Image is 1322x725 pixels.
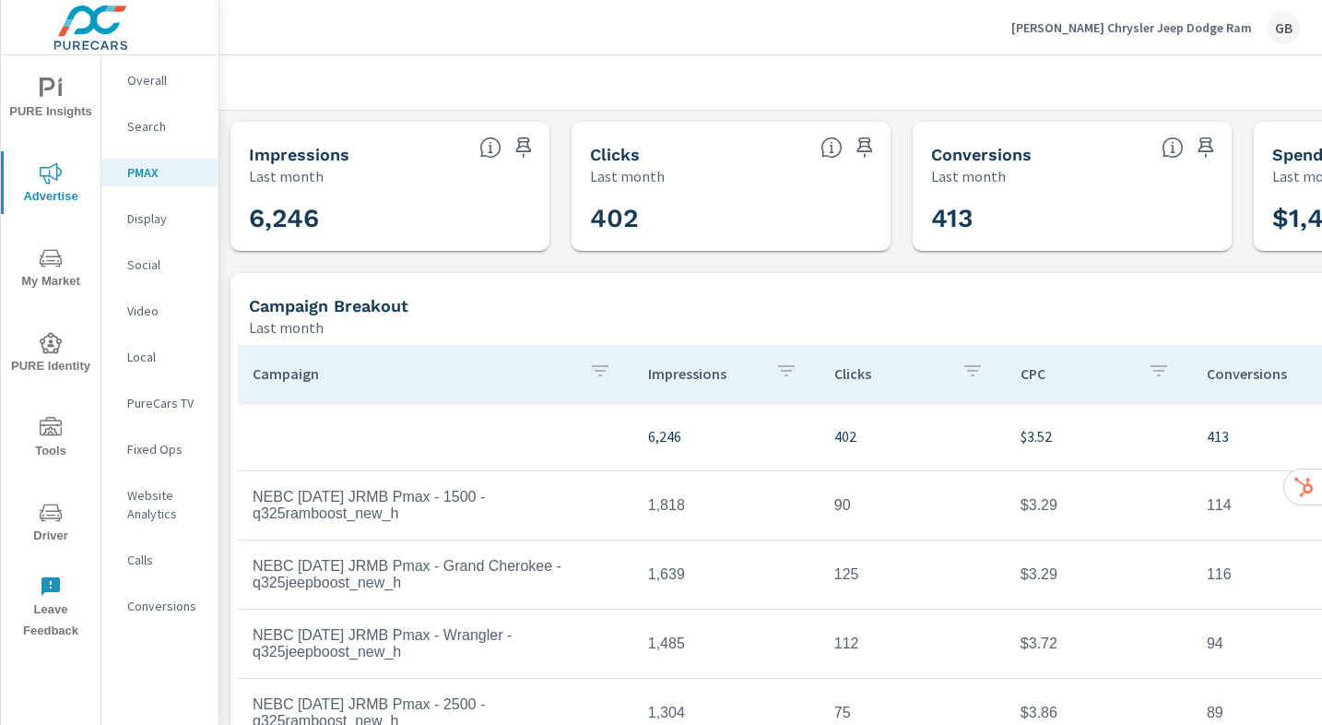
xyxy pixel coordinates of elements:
td: 90 [820,482,1006,529]
p: PureCars TV [127,394,204,412]
h3: 6,246 [249,203,531,234]
p: 6,246 [648,425,805,447]
h3: 413 [931,203,1213,234]
span: Total Conversions include Actions, Leads and Unmapped. [1162,137,1184,159]
td: NEBC [DATE] JRMB Pmax - Grand Cherokee - q325jeepboost_new_h [238,543,633,606]
td: 125 [820,552,1006,598]
h5: Campaign Breakout [249,296,408,315]
div: Local [101,343,218,371]
td: NEBC [DATE] JRMB Pmax - Wrangler - q325jeepboost_new_h [238,612,633,675]
p: Overall [127,71,204,89]
div: PMAX [101,159,218,186]
p: Video [127,302,204,320]
p: Social [127,256,204,274]
p: 402 [834,425,991,447]
p: [PERSON_NAME] Chrysler Jeep Dodge Ram [1011,19,1252,36]
span: The number of times an ad was shown on your behalf. [479,137,502,159]
p: Fixed Ops [127,440,204,458]
span: Advertise [6,162,95,208]
h5: Clicks [590,145,640,164]
p: Campaign [253,364,574,383]
p: Last month [931,165,1006,187]
div: PureCars TV [101,389,218,417]
h5: Conversions [931,145,1032,164]
div: Overall [101,66,218,94]
p: Impressions [648,364,761,383]
div: Website Analytics [101,481,218,528]
p: Display [127,209,204,228]
span: Leave Feedback [6,576,95,642]
p: Conversions [1207,364,1319,383]
span: PURE Insights [6,77,95,123]
div: Calls [101,546,218,574]
span: Save this to your personalized report [509,133,538,162]
p: Conversions [127,597,204,615]
p: Local [127,348,204,366]
p: Last month [590,165,665,187]
td: 1,639 [633,552,820,598]
div: Fixed Ops [101,435,218,463]
div: Video [101,297,218,325]
td: 1,818 [633,482,820,529]
p: PMAX [127,163,204,182]
p: Clicks [834,364,947,383]
div: Social [101,251,218,279]
td: $3.72 [1006,621,1192,667]
td: $3.29 [1006,482,1192,529]
span: My Market [6,247,95,292]
td: $3.29 [1006,552,1192,598]
td: 1,485 [633,621,820,667]
p: Calls [127,551,204,569]
td: 112 [820,621,1006,667]
p: $3.52 [1021,425,1177,447]
span: The number of times an ad was clicked by a consumer. [820,137,843,159]
div: GB [1267,11,1300,44]
div: Search [101,113,218,140]
h3: 402 [590,203,872,234]
span: Save this to your personalized report [1191,133,1221,162]
div: Conversions [101,592,218,620]
p: Website Analytics [127,486,204,523]
p: CPC [1021,364,1133,383]
h5: Impressions [249,145,349,164]
div: Display [101,205,218,232]
span: Driver [6,502,95,547]
td: NEBC [DATE] JRMB Pmax - 1500 - q325ramboost_new_h [238,474,633,537]
span: PURE Identity [6,332,95,377]
p: Last month [249,165,324,187]
p: Search [127,117,204,136]
div: nav menu [1,55,100,649]
span: Tools [6,417,95,462]
p: Last month [249,316,324,339]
